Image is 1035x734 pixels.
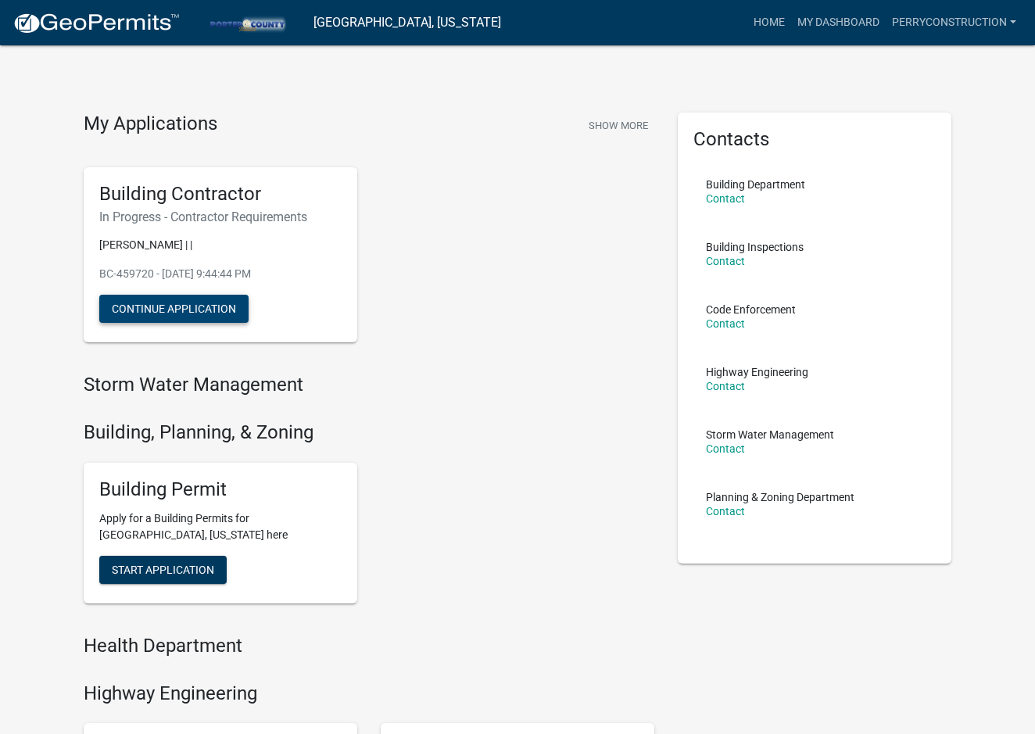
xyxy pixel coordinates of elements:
h6: In Progress - Contractor Requirements [99,209,342,224]
h5: Contacts [693,128,936,151]
p: Building Department [706,179,805,190]
a: Contact [706,192,745,205]
a: Contact [706,317,745,330]
button: Start Application [99,556,227,584]
p: BC-459720 - [DATE] 9:44:44 PM [99,266,342,282]
a: Contact [706,442,745,455]
a: Contact [706,255,745,267]
p: Planning & Zoning Department [706,492,854,503]
p: Building Inspections [706,242,804,252]
h4: Building, Planning, & Zoning [84,421,654,444]
a: Contact [706,380,745,392]
a: Home [747,8,791,38]
h5: Building Permit [99,478,342,501]
p: Apply for a Building Permits for [GEOGRAPHIC_DATA], [US_STATE] here [99,510,342,543]
button: Continue Application [99,295,249,323]
h4: Health Department [84,635,654,657]
p: [PERSON_NAME] | | [99,237,342,253]
a: Perryconstruction [886,8,1022,38]
span: Start Application [112,563,214,575]
h5: Building Contractor [99,183,342,206]
h4: My Applications [84,113,217,136]
p: Code Enforcement [706,304,796,315]
a: [GEOGRAPHIC_DATA], [US_STATE] [313,9,501,36]
button: Show More [582,113,654,138]
img: Porter County, Indiana [192,12,301,33]
h4: Highway Engineering [84,682,654,705]
p: Highway Engineering [706,367,808,378]
p: Storm Water Management [706,429,834,440]
a: Contact [706,505,745,517]
h4: Storm Water Management [84,374,654,396]
a: My Dashboard [791,8,886,38]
